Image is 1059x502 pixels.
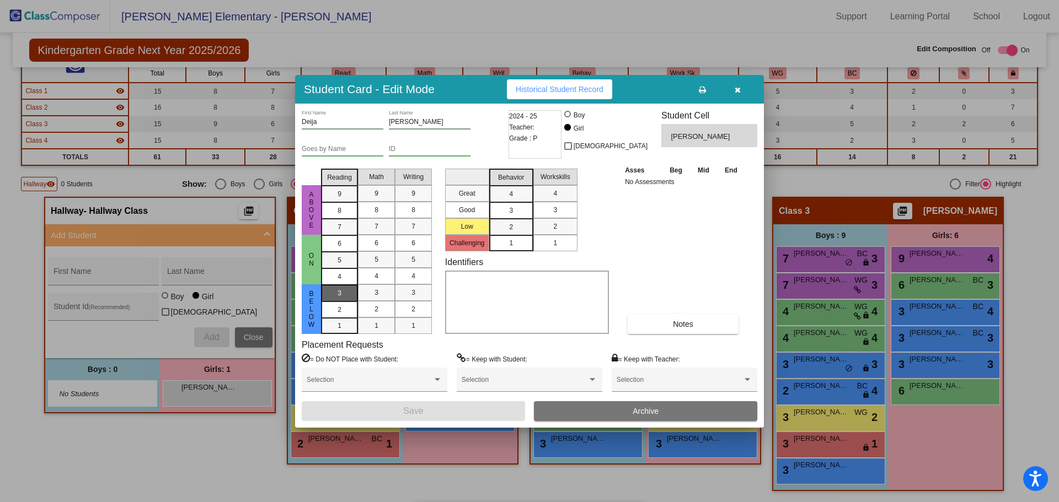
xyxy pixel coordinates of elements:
span: [PERSON_NAME] [671,131,732,142]
span: 8 [375,205,378,215]
th: End [717,164,746,176]
button: Archive [534,401,757,421]
span: Teacher: [509,122,534,133]
span: 2 [553,222,557,231]
span: 2024 - 25 [509,111,537,122]
span: 3 [411,288,415,298]
span: 4 [553,188,557,198]
span: [DEMOGRAPHIC_DATA] [574,139,648,153]
span: Math [369,172,384,182]
label: Placement Requests [302,339,383,350]
input: goes by name [302,145,383,153]
label: = Keep with Student: [457,353,527,364]
span: Behavior [498,172,524,182]
h3: Student Card - Edit Mode [304,82,435,96]
span: 3 [509,206,513,215]
span: 7 [338,222,341,232]
span: Archive [633,407,659,415]
span: 6 [338,239,341,249]
span: Historical Student Record [516,85,603,94]
span: 5 [375,255,378,265]
span: 1 [375,321,378,331]
span: 4 [411,271,415,281]
td: No Assessments [622,176,745,187]
span: 9 [411,188,415,198]
span: 6 [411,238,415,248]
button: Save [302,401,525,421]
span: 4 [338,272,341,282]
div: Girl [573,123,584,133]
span: 1 [411,321,415,331]
button: Historical Student Record [507,79,612,99]
span: 8 [338,206,341,215]
span: below [307,290,317,328]
span: 3 [338,288,341,298]
span: 1 [553,238,557,248]
button: Notes [628,314,739,334]
span: Workskills [541,172,570,182]
span: Reading [327,172,352,182]
span: 7 [411,222,415,231]
span: Above [307,191,317,229]
span: Grade : P [509,133,537,144]
span: 4 [375,271,378,281]
th: Mid [690,164,716,176]
span: 3 [553,205,557,215]
span: 1 [509,238,513,248]
span: Save [403,406,423,415]
span: 7 [375,222,378,231]
span: 2 [509,222,513,232]
span: 2 [375,304,378,314]
span: 8 [411,205,415,215]
span: 1 [338,321,341,331]
div: Boy [573,110,585,120]
label: = Do NOT Place with Student: [302,353,398,364]
span: 2 [411,304,415,314]
label: = Keep with Teacher: [612,353,680,364]
span: 9 [375,188,378,198]
th: Asses [622,164,662,176]
span: 9 [338,189,341,199]
span: 5 [338,255,341,265]
label: Identifiers [445,257,483,267]
span: 2 [338,305,341,315]
h3: Student Cell [661,110,757,121]
span: Notes [673,320,693,328]
span: 3 [375,288,378,298]
span: 4 [509,189,513,199]
span: on [307,252,317,267]
span: 6 [375,238,378,248]
th: Beg [662,164,691,176]
span: Writing [403,172,424,182]
span: 5 [411,255,415,265]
